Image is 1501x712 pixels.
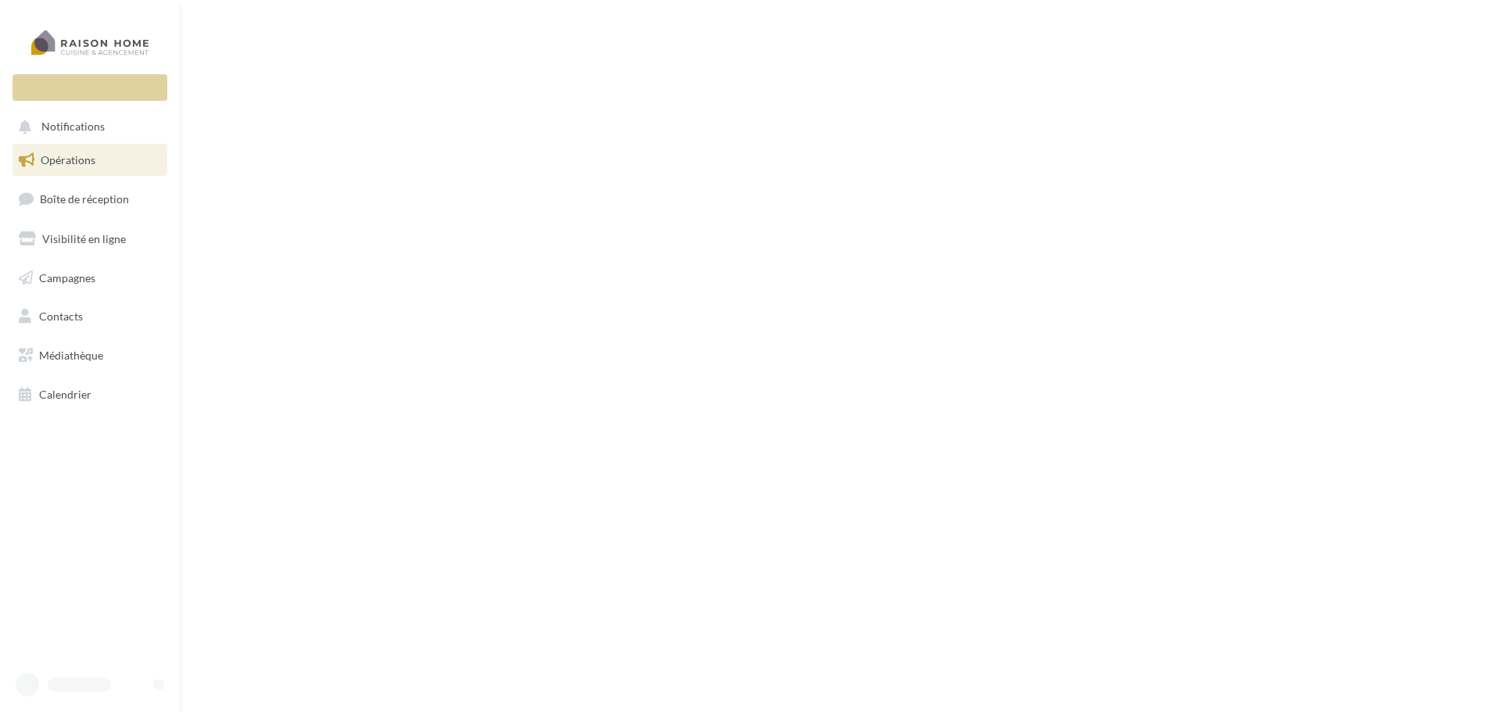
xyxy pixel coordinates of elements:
span: Visibilité en ligne [42,232,126,245]
div: Nouvelle campagne [13,74,167,101]
span: Contacts [39,309,83,323]
a: Campagnes [9,262,170,295]
a: Médiathèque [9,339,170,372]
a: Visibilité en ligne [9,223,170,256]
a: Contacts [9,300,170,333]
span: Calendrier [39,388,91,401]
a: Opérations [9,144,170,177]
span: Opérations [41,153,95,166]
a: Boîte de réception [9,182,170,216]
span: Notifications [41,120,105,134]
span: Médiathèque [39,349,103,362]
a: Calendrier [9,378,170,411]
span: Campagnes [39,270,95,284]
span: Boîte de réception [40,192,129,206]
